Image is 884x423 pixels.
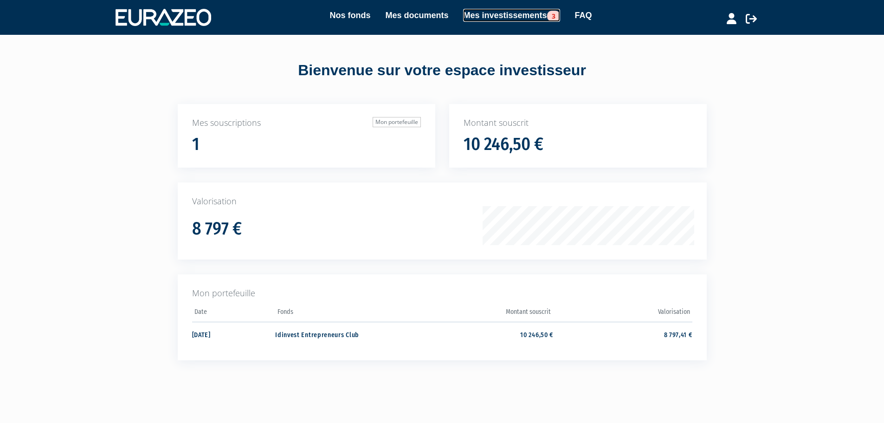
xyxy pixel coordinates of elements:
h1: 1 [192,135,200,154]
span: 3 [547,11,560,21]
p: Valorisation [192,195,692,208]
td: 10 246,50 € [414,322,553,346]
h1: 8 797 € [192,219,242,239]
th: Valorisation [553,305,692,322]
td: [DATE] [192,322,276,346]
a: Mes investissements3 [463,9,560,22]
p: Mes souscriptions [192,117,421,129]
img: 1732889491-logotype_eurazeo_blanc_rvb.png [116,9,211,26]
a: Mon portefeuille [373,117,421,127]
div: Bienvenue sur votre espace investisseur [157,60,728,81]
h1: 10 246,50 € [464,135,543,154]
td: 8 797,41 € [553,322,692,346]
th: Fonds [275,305,414,322]
p: Mon portefeuille [192,287,692,299]
th: Date [192,305,276,322]
a: Nos fonds [329,9,370,22]
a: Mes documents [385,9,448,22]
a: FAQ [575,9,592,22]
th: Montant souscrit [414,305,553,322]
p: Montant souscrit [464,117,692,129]
td: Idinvest Entrepreneurs Club [275,322,414,346]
